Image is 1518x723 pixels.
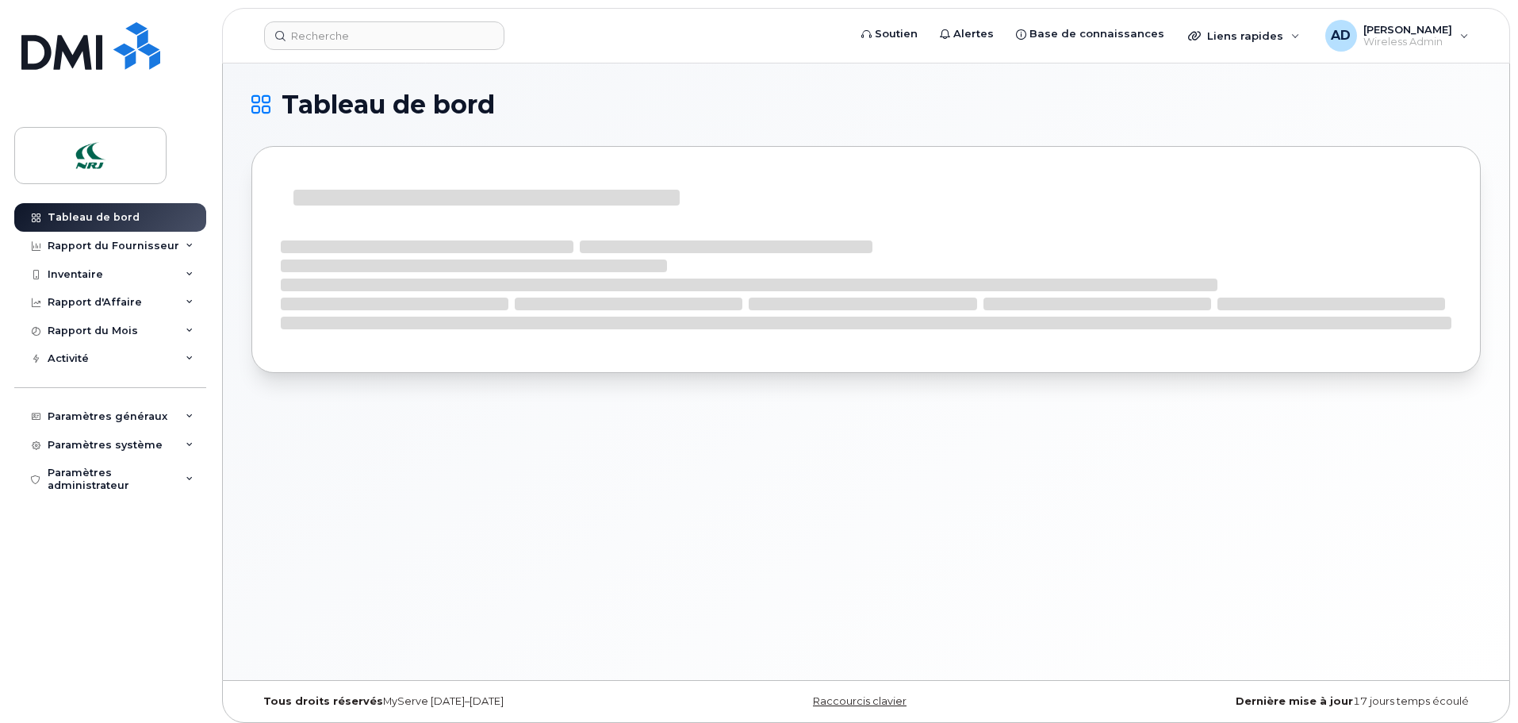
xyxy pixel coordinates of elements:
[251,695,661,708] div: MyServe [DATE]–[DATE]
[263,695,383,707] strong: Tous droits réservés
[1071,695,1481,708] div: 17 jours temps écoulé
[282,93,495,117] span: Tableau de bord
[813,695,907,707] a: Raccourcis clavier
[1236,695,1353,707] strong: Dernière mise à jour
